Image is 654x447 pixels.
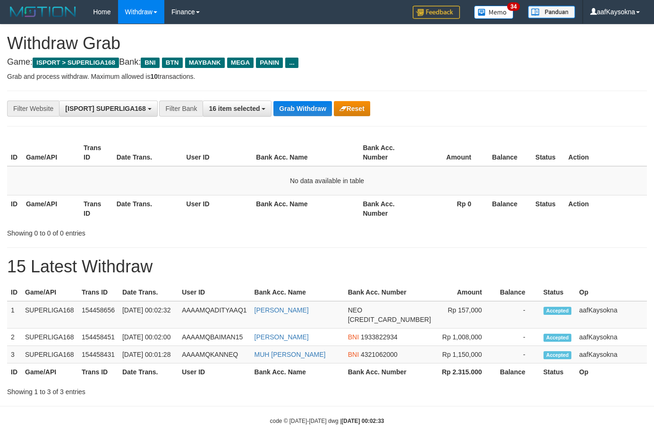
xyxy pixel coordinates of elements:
[119,329,178,346] td: [DATE] 00:02:00
[227,58,254,68] span: MEGA
[7,34,647,53] h1: Withdraw Grab
[21,363,78,381] th: Game/API
[540,284,576,301] th: Status
[178,329,250,346] td: AAAAMQBAIMAN15
[119,284,178,301] th: Date Trans.
[544,334,572,342] span: Accepted
[7,329,21,346] td: 2
[532,139,565,166] th: Status
[334,101,370,116] button: Reset
[576,329,647,346] td: aafKaysokna
[21,284,78,301] th: Game/API
[544,307,572,315] span: Accepted
[7,5,79,19] img: MOTION_logo.png
[528,6,575,18] img: panduan.png
[341,418,384,424] strong: [DATE] 00:02:33
[496,363,540,381] th: Balance
[285,58,298,68] span: ...
[178,284,250,301] th: User ID
[507,2,520,11] span: 34
[78,301,119,329] td: 154458656
[416,139,485,166] th: Amount
[59,101,157,117] button: [ISPORT] SUPERLIGA168
[7,139,22,166] th: ID
[532,195,565,222] th: Status
[256,58,283,68] span: PANIN
[119,346,178,363] td: [DATE] 00:01:28
[435,363,496,381] th: Rp 2.315.000
[496,346,540,363] td: -
[141,58,159,68] span: BNI
[496,284,540,301] th: Balance
[252,139,359,166] th: Bank Acc. Name
[576,346,647,363] td: aafKaysokna
[33,58,119,68] span: ISPORT > SUPERLIGA168
[80,195,113,222] th: Trans ID
[22,139,80,166] th: Game/API
[7,225,265,238] div: Showing 0 to 0 of 0 entries
[159,101,203,117] div: Filter Bank
[251,363,344,381] th: Bank Acc. Name
[150,73,158,80] strong: 10
[7,257,647,276] h1: 15 Latest Withdraw
[361,333,398,341] span: Copy 1933822934 to clipboard
[7,363,21,381] th: ID
[183,139,253,166] th: User ID
[7,301,21,329] td: 1
[474,6,514,19] img: Button%20Memo.svg
[255,351,326,358] a: MUH [PERSON_NAME]
[270,418,384,424] small: code © [DATE]-[DATE] dwg |
[7,383,265,396] div: Showing 1 to 3 of 3 entries
[544,351,572,359] span: Accepted
[178,301,250,329] td: AAAAMQADITYAAQ1
[113,195,183,222] th: Date Trans.
[7,346,21,363] td: 3
[21,346,78,363] td: SUPERLIGA168
[344,284,435,301] th: Bank Acc. Number
[7,166,647,195] td: No data available in table
[540,363,576,381] th: Status
[273,101,331,116] button: Grab Withdraw
[359,139,416,166] th: Bank Acc. Number
[113,139,183,166] th: Date Trans.
[485,195,532,222] th: Balance
[78,329,119,346] td: 154458451
[119,363,178,381] th: Date Trans.
[435,284,496,301] th: Amount
[7,101,59,117] div: Filter Website
[78,363,119,381] th: Trans ID
[78,346,119,363] td: 154458431
[185,58,225,68] span: MAYBANK
[496,329,540,346] td: -
[576,284,647,301] th: Op
[348,316,431,323] span: Copy 5859457203068096 to clipboard
[209,105,260,112] span: 16 item selected
[21,329,78,346] td: SUPERLIGA168
[65,105,145,112] span: [ISPORT] SUPERLIGA168
[22,195,80,222] th: Game/API
[416,195,485,222] th: Rp 0
[203,101,272,117] button: 16 item selected
[252,195,359,222] th: Bank Acc. Name
[255,306,309,314] a: [PERSON_NAME]
[348,351,359,358] span: BNI
[348,333,359,341] span: BNI
[565,139,647,166] th: Action
[435,346,496,363] td: Rp 1,150,000
[435,329,496,346] td: Rp 1,008,000
[435,301,496,329] td: Rp 157,000
[576,363,647,381] th: Op
[251,284,344,301] th: Bank Acc. Name
[496,301,540,329] td: -
[344,363,435,381] th: Bank Acc. Number
[7,58,647,67] h4: Game: Bank:
[359,195,416,222] th: Bank Acc. Number
[413,6,460,19] img: Feedback.jpg
[119,301,178,329] td: [DATE] 00:02:32
[361,351,398,358] span: Copy 4321062000 to clipboard
[485,139,532,166] th: Balance
[178,363,250,381] th: User ID
[162,58,183,68] span: BTN
[348,306,362,314] span: NEO
[255,333,309,341] a: [PERSON_NAME]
